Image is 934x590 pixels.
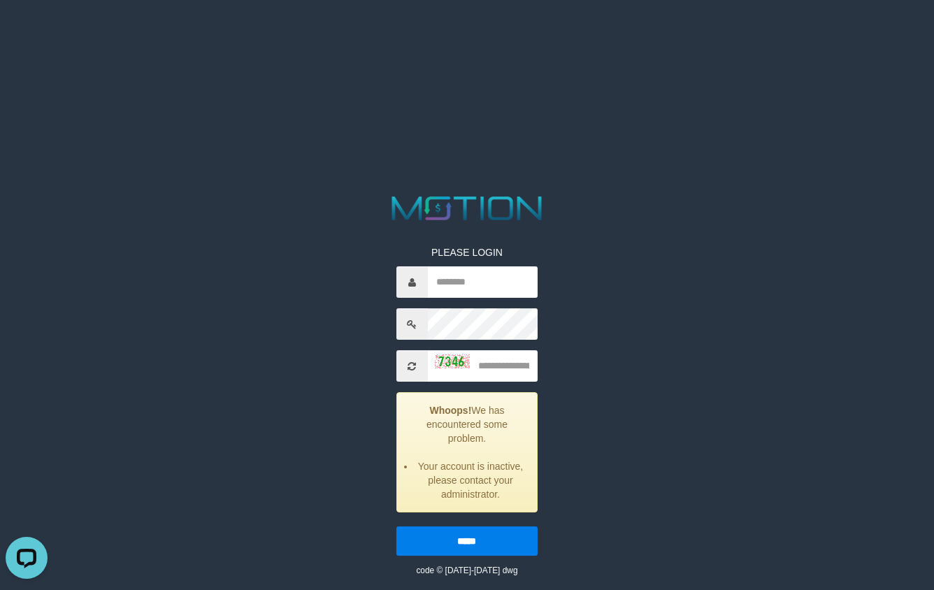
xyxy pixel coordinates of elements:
strong: Whoops! [429,405,471,416]
small: code © [DATE]-[DATE] dwg [416,566,517,575]
img: MOTION_logo.png [385,192,549,224]
button: Open LiveChat chat widget [6,6,48,48]
li: Your account is inactive, please contact your administrator. [415,459,527,501]
img: captcha [435,354,470,368]
p: PLEASE LOGIN [396,245,538,259]
div: We has encountered some problem. [396,392,538,512]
